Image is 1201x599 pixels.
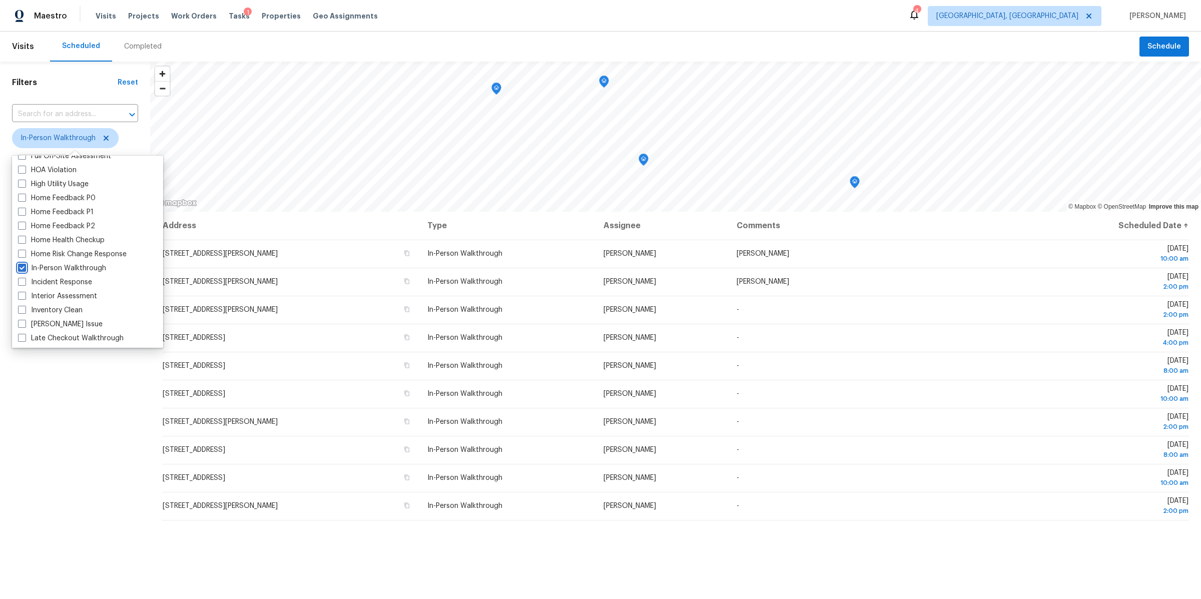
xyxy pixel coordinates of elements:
button: Schedule [1139,37,1189,57]
button: Copy Address [402,249,411,258]
span: [DATE] [1045,385,1188,404]
span: Properties [262,11,301,21]
canvas: Map [150,62,1201,212]
div: Map marker [599,76,609,91]
th: Assignee [595,212,729,240]
span: Zoom out [155,82,170,96]
div: Reset [118,78,138,88]
span: [STREET_ADDRESS][PERSON_NAME] [163,278,278,285]
span: [DATE] [1045,357,1188,376]
button: Copy Address [402,277,411,286]
span: [PERSON_NAME] [604,390,656,397]
span: Maestro [34,11,67,21]
div: Map marker [491,83,501,98]
span: Work Orders [171,11,217,21]
span: - [737,362,739,369]
a: OpenStreetMap [1097,203,1146,210]
span: - [737,502,739,509]
span: [STREET_ADDRESS][PERSON_NAME] [163,502,278,509]
label: Home Feedback P1 [18,207,94,217]
th: Comments [729,212,1037,240]
span: [DATE] [1045,413,1188,432]
span: [DATE] [1045,441,1188,460]
span: [STREET_ADDRESS] [163,334,225,341]
div: 8:00 am [1045,366,1188,376]
span: [PERSON_NAME] [604,362,656,369]
span: - [737,306,739,313]
span: Visits [96,11,116,21]
th: Type [419,212,596,240]
th: Address [162,212,419,240]
label: In-Person Walkthrough [18,263,106,273]
span: In-Person Walkthrough [427,390,502,397]
div: 8:00 am [1045,450,1188,460]
span: In-Person Walkthrough [427,418,502,425]
div: 2:00 pm [1045,422,1188,432]
button: Copy Address [402,501,411,510]
span: [PERSON_NAME] [604,250,656,257]
span: Tasks [229,13,250,20]
button: Open [125,108,139,122]
button: Copy Address [402,333,411,342]
span: - [737,334,739,341]
div: 2:00 pm [1045,282,1188,292]
span: Projects [128,11,159,21]
div: 4 [913,6,920,16]
div: 1 [244,8,252,18]
label: Late Checkout Walkthrough [18,333,124,343]
span: Zoom in [155,67,170,81]
a: Mapbox homepage [153,197,197,209]
span: In-Person Walkthrough [427,502,502,509]
input: Search for an address... [12,107,110,122]
span: - [737,474,739,481]
button: Copy Address [402,389,411,398]
span: [PERSON_NAME] [604,278,656,285]
div: 10:00 am [1045,254,1188,264]
button: Copy Address [402,305,411,314]
label: Inventory Clean [18,305,83,315]
label: [PERSON_NAME] Issue [18,319,103,329]
span: [PERSON_NAME] [604,418,656,425]
span: [STREET_ADDRESS][PERSON_NAME] [163,250,278,257]
button: Zoom out [155,81,170,96]
button: Copy Address [402,445,411,454]
h1: Filters [12,78,118,88]
span: [STREET_ADDRESS][PERSON_NAME] [163,418,278,425]
label: Home Feedback P0 [18,193,96,203]
label: Leak [18,347,46,357]
label: Home Health Checkup [18,235,105,245]
th: Scheduled Date ↑ [1037,212,1189,240]
button: Copy Address [402,473,411,482]
span: [STREET_ADDRESS] [163,446,225,453]
span: In-Person Walkthrough [427,362,502,369]
span: In-Person Walkthrough [427,306,502,313]
button: Copy Address [402,361,411,370]
span: [PERSON_NAME] [1125,11,1186,21]
span: [PERSON_NAME] [737,250,789,257]
span: [GEOGRAPHIC_DATA], [GEOGRAPHIC_DATA] [936,11,1078,21]
span: [DATE] [1045,469,1188,488]
span: [PERSON_NAME] [604,502,656,509]
label: HOA Violation [18,165,77,175]
div: Map marker [850,176,860,192]
span: In-Person Walkthrough [21,133,96,143]
a: Improve this map [1149,203,1198,210]
span: [PERSON_NAME] [604,446,656,453]
span: [PERSON_NAME] [604,334,656,341]
span: Schedule [1147,41,1181,53]
button: Copy Address [402,417,411,426]
span: In-Person Walkthrough [427,446,502,453]
span: [STREET_ADDRESS][PERSON_NAME] [163,306,278,313]
span: [STREET_ADDRESS] [163,474,225,481]
div: 2:00 pm [1045,310,1188,320]
div: 10:00 am [1045,394,1188,404]
span: [DATE] [1045,273,1188,292]
span: Geo Assignments [313,11,378,21]
label: Full On-Site Assessment [18,151,111,161]
span: In-Person Walkthrough [427,278,502,285]
span: In-Person Walkthrough [427,334,502,341]
span: [DATE] [1045,301,1188,320]
a: Mapbox [1068,203,1096,210]
div: Scheduled [62,41,100,51]
label: Home Feedback P2 [18,221,95,231]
